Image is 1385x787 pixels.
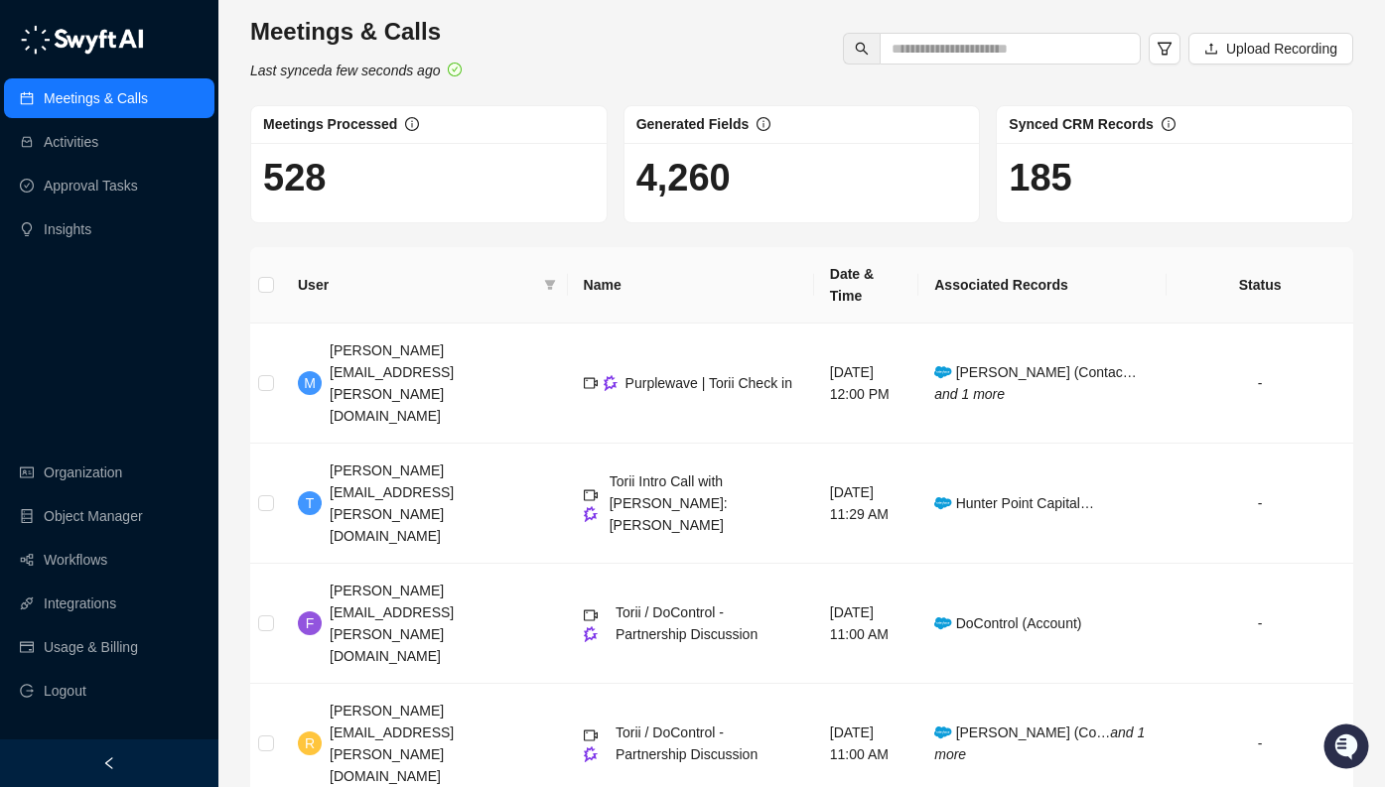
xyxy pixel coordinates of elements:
[448,63,462,76] span: check-circle
[1167,564,1353,684] td: -
[20,180,56,215] img: 5124521997842_fc6d7dfcefe973c2e489_88.png
[584,626,598,641] img: gong-Dwh8HbPa.png
[330,583,454,664] span: [PERSON_NAME][EMAIL_ADDRESS][PERSON_NAME][DOMAIN_NAME]
[250,63,440,78] i: Last synced a few seconds ago
[814,564,918,684] td: [DATE] 11:00 AM
[20,79,361,111] p: Welcome 👋
[934,386,1005,402] i: and 1 more
[44,627,138,667] a: Usage & Billing
[330,462,454,544] span: [PERSON_NAME][EMAIL_ADDRESS][PERSON_NAME][DOMAIN_NAME]
[306,492,315,514] span: T
[1321,721,1375,775] iframe: Open customer support
[625,375,792,391] span: Purplewave | Torii Check in
[263,155,595,200] h1: 528
[934,724,1145,762] i: and 1 more
[405,117,419,131] span: info-circle
[306,612,315,634] span: F
[44,166,138,205] a: Approval Tasks
[20,20,60,60] img: Swyft AI
[814,324,918,444] td: [DATE] 12:00 PM
[20,684,34,698] span: logout
[1157,41,1173,57] span: filter
[89,280,105,296] div: 📶
[584,506,598,521] img: gong-Dwh8HbPa.png
[44,453,122,492] a: Organization
[1167,444,1353,564] td: -
[934,495,1094,511] span: Hunter Point Capital…
[330,342,454,424] span: [PERSON_NAME][EMAIL_ADDRESS][PERSON_NAME][DOMAIN_NAME]
[584,746,598,761] img: gong-Dwh8HbPa.png
[568,247,814,324] th: Name
[44,122,98,162] a: Activities
[102,756,116,770] span: left
[1167,324,1353,444] td: -
[1204,42,1218,56] span: upload
[68,180,326,199] div: Start new chat
[20,280,36,296] div: 📚
[584,488,598,502] span: video-camera
[934,724,1145,762] span: [PERSON_NAME] (Co…
[1226,38,1337,60] span: Upload Recording
[814,444,918,564] td: [DATE] 11:29 AM
[140,326,240,341] a: Powered byPylon
[636,116,750,132] span: Generated Fields
[338,186,361,209] button: Start new chat
[855,42,869,56] span: search
[610,473,728,533] span: Torii Intro Call with [PERSON_NAME]: [PERSON_NAME]
[81,270,161,306] a: 📶Status
[934,615,1081,631] span: DoControl (Account)
[20,111,361,143] h2: How can we help?
[198,327,240,341] span: Pylon
[1009,116,1153,132] span: Synced CRM Records
[44,496,143,536] a: Object Manager
[40,278,73,298] span: Docs
[1167,247,1353,324] th: Status
[44,78,148,118] a: Meetings & Calls
[250,16,462,48] h3: Meetings & Calls
[540,270,560,300] span: filter
[918,247,1167,324] th: Associated Records
[12,270,81,306] a: 📚Docs
[636,155,968,200] h1: 4,260
[305,732,315,754] span: R
[616,724,758,762] span: Torii / DoControl - Partnership Discussion
[68,199,251,215] div: We're available if you need us!
[44,540,107,580] a: Workflows
[604,375,618,390] img: gong-Dwh8HbPa.png
[584,728,598,742] span: video-camera
[584,608,598,622] span: video-camera
[298,274,536,296] span: User
[757,117,770,131] span: info-circle
[814,247,918,324] th: Date & Time
[44,671,86,711] span: Logout
[1162,117,1176,131] span: info-circle
[304,372,316,394] span: M
[109,278,153,298] span: Status
[1188,33,1353,65] button: Upload Recording
[263,116,397,132] span: Meetings Processed
[20,25,144,55] img: logo-05li4sbe.png
[330,703,454,784] span: [PERSON_NAME][EMAIL_ADDRESS][PERSON_NAME][DOMAIN_NAME]
[934,364,1136,402] span: [PERSON_NAME] (Contac…
[1009,155,1340,200] h1: 185
[544,279,556,291] span: filter
[44,584,116,623] a: Integrations
[584,376,598,390] span: video-camera
[44,209,91,249] a: Insights
[616,604,758,642] span: Torii / DoControl - Partnership Discussion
